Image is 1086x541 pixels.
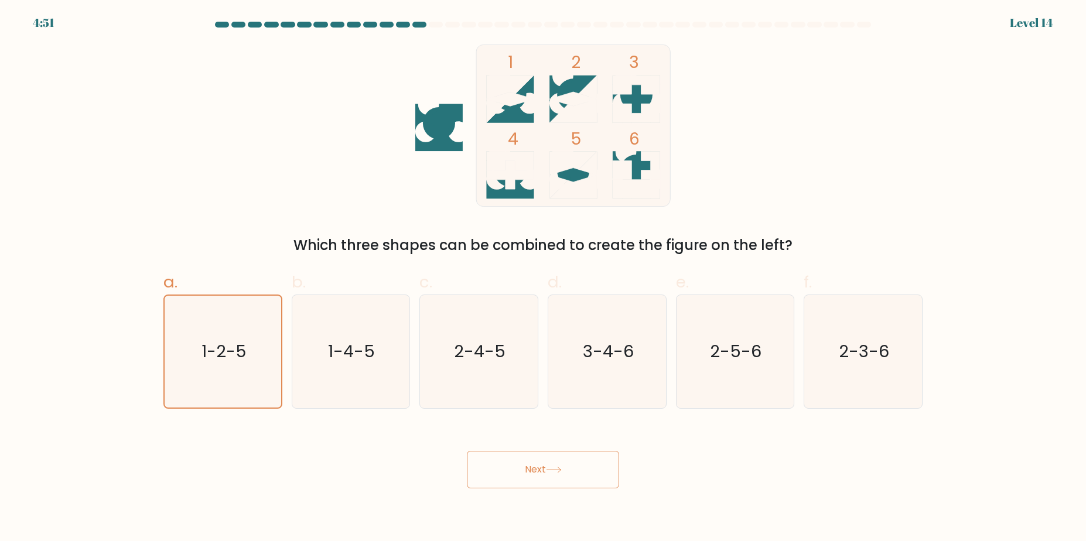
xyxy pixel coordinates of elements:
span: a. [163,270,177,293]
text: 2-5-6 [711,340,762,363]
text: 1-2-5 [202,340,246,363]
tspan: 5 [571,128,581,151]
span: f. [804,270,812,293]
span: b. [292,270,306,293]
text: 2-4-5 [455,340,506,363]
div: Which three shapes can be combined to create the figure on the left? [170,235,916,256]
div: Level 14 [1010,14,1053,32]
tspan: 3 [630,50,640,74]
tspan: 2 [571,50,581,74]
span: d. [548,270,562,293]
span: c. [419,270,432,293]
span: e. [676,270,689,293]
text: 2-3-6 [839,340,890,363]
button: Next [467,451,619,488]
tspan: 1 [508,50,513,74]
text: 1-4-5 [329,340,375,363]
text: 3-4-6 [583,340,634,363]
tspan: 4 [508,127,518,150]
div: 4:51 [33,14,54,32]
tspan: 6 [630,127,640,150]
